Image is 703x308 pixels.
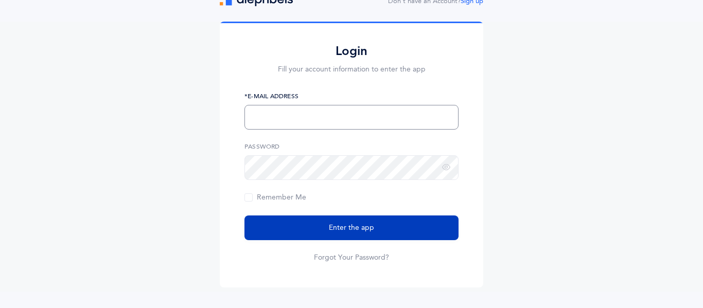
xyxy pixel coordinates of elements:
label: Password [244,142,459,151]
span: Enter the app [329,223,374,233]
span: Remember Me [244,193,306,202]
p: Fill your account information to enter the app [244,64,459,75]
a: Forgot Your Password? [314,252,389,263]
h2: Login [244,43,459,59]
button: Enter the app [244,215,459,240]
label: *E-Mail Address [244,92,459,101]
